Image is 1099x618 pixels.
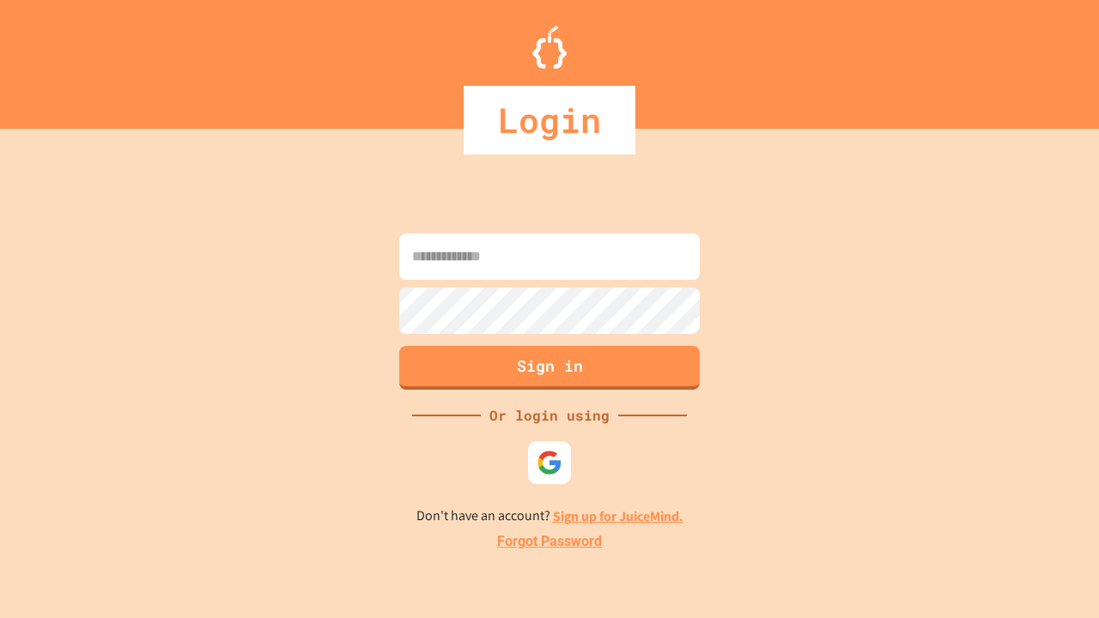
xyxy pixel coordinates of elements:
[464,86,635,154] div: Login
[537,450,562,476] img: google-icon.svg
[553,507,683,525] a: Sign up for JuiceMind.
[416,506,683,527] p: Don't have an account?
[532,26,567,69] img: Logo.svg
[481,405,618,426] div: Or login using
[399,346,700,390] button: Sign in
[497,531,602,552] a: Forgot Password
